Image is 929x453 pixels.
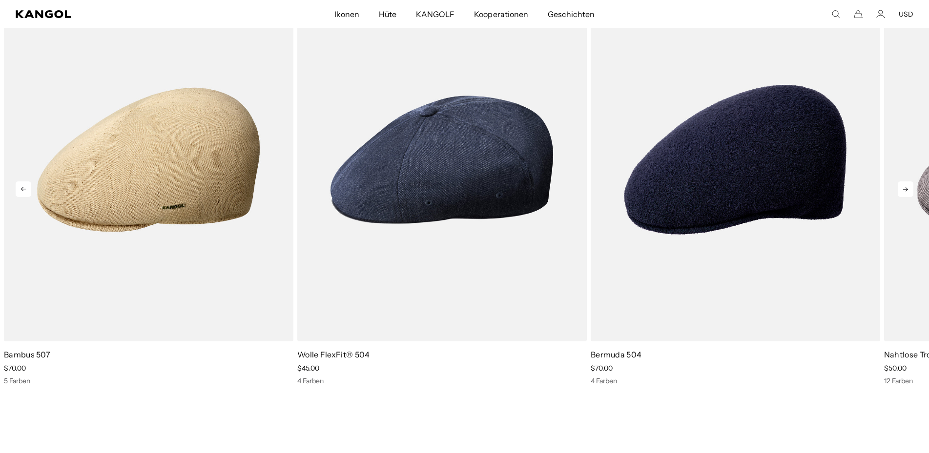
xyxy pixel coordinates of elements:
span: $70.00 [4,364,26,373]
a: Konto [876,10,885,19]
a: Kangol (Stadt) [16,10,222,18]
a: Bermuda 504 [591,350,642,359]
span: $70.00 [591,364,613,373]
div: 5 Farben [4,376,293,385]
button: Warenkorb [854,10,863,19]
button: USD [899,10,913,19]
a: Wolle FlexFit® 504 [297,350,370,359]
span: $50.00 [884,364,907,373]
summary: Suche hier [831,10,840,19]
div: 4 Farben [591,376,880,385]
a: Bambus 507 [4,350,50,359]
span: $45.00 [297,364,319,373]
div: 4 Farben [297,376,587,385]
